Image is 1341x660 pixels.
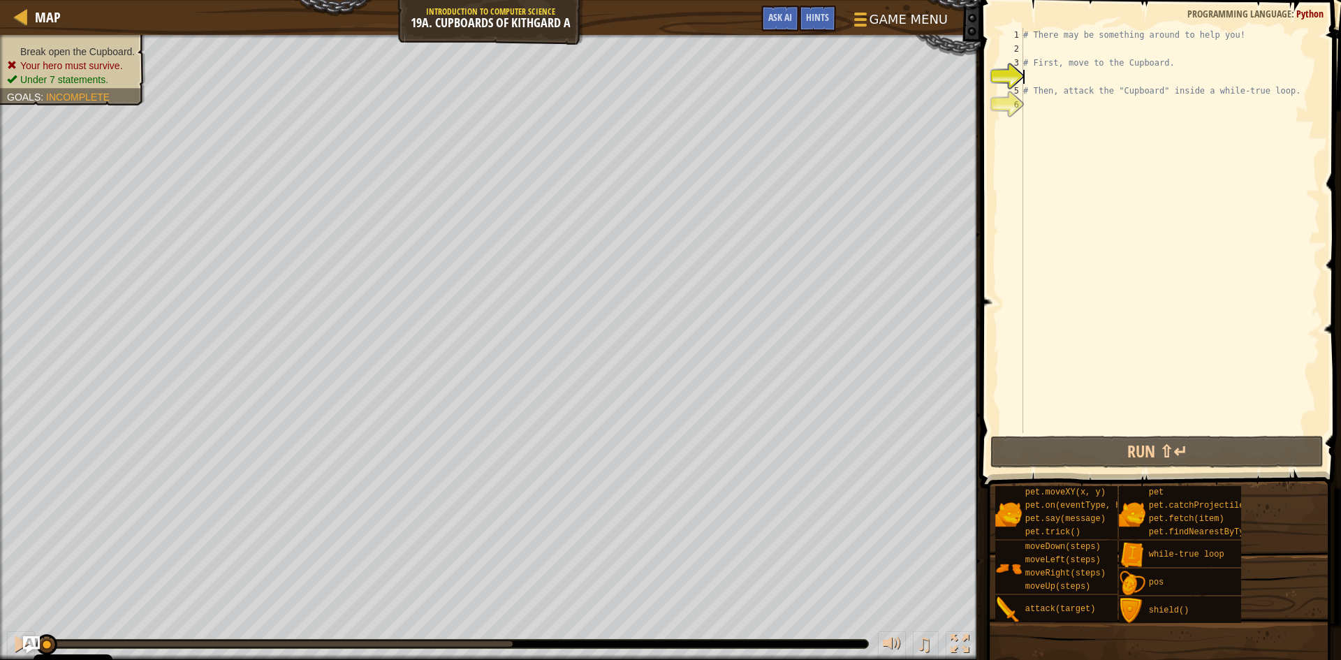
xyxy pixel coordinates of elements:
[995,555,1022,582] img: portrait.png
[1000,98,1023,112] div: 6
[1149,578,1164,587] span: pos
[761,6,799,31] button: Ask AI
[1119,542,1145,569] img: portrait.png
[7,91,41,103] span: Goals
[1119,598,1145,624] img: portrait.png
[28,8,61,27] a: Map
[1025,501,1156,511] span: pet.on(eventType, handler)
[1000,56,1023,70] div: 3
[1025,514,1106,524] span: pet.say(message)
[20,46,135,57] span: Break open the Cupboard.
[878,631,906,660] button: Adjust volume
[20,60,123,71] span: Your hero must survive.
[946,631,974,660] button: Toggle fullscreen
[35,8,61,27] span: Map
[768,10,792,24] span: Ask AI
[806,10,829,24] span: Hints
[843,6,956,38] button: Game Menu
[46,91,110,103] span: Incomplete
[995,501,1022,527] img: portrait.png
[1025,527,1080,537] span: pet.trick()
[7,631,35,660] button: Ctrl + P: Pause
[1000,42,1023,56] div: 2
[20,74,108,85] span: Under 7 statements.
[995,596,1022,623] img: portrait.png
[1149,527,1284,537] span: pet.findNearestByType(type)
[41,91,46,103] span: :
[1025,569,1106,578] span: moveRight(steps)
[1149,501,1280,511] span: pet.catchProjectile(arrow)
[916,633,932,654] span: ♫
[1119,501,1145,527] img: portrait.png
[1025,542,1101,552] span: moveDown(steps)
[7,45,135,59] li: Break open the Cupboard.
[1025,582,1091,592] span: moveUp(steps)
[1149,487,1164,497] span: pet
[1149,606,1189,615] span: shield()
[1000,70,1023,84] div: 4
[1149,514,1224,524] span: pet.fetch(item)
[1025,487,1106,497] span: pet.moveXY(x, y)
[1187,7,1291,20] span: Programming language
[7,59,135,73] li: Your hero must survive.
[1119,570,1145,596] img: portrait.png
[913,631,939,660] button: ♫
[1025,604,1096,614] span: attack(target)
[1149,550,1224,559] span: while-true loop
[1025,555,1101,565] span: moveLeft(steps)
[1291,7,1296,20] span: :
[990,436,1324,468] button: Run ⇧↵
[7,73,135,87] li: Under 7 statements.
[1296,7,1324,20] span: Python
[870,10,948,29] span: Game Menu
[23,636,40,653] button: Ask AI
[1000,84,1023,98] div: 5
[1000,28,1023,42] div: 1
